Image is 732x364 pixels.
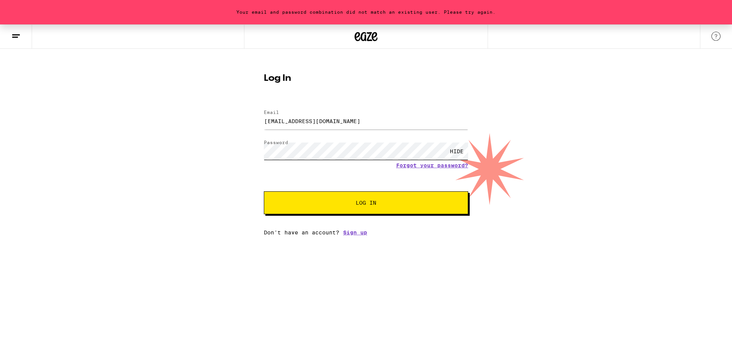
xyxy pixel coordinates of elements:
h1: Log In [264,74,468,83]
div: HIDE [445,143,468,160]
span: Log In [356,200,376,205]
label: Email [264,110,279,115]
input: Email [264,112,468,130]
button: Log In [264,191,468,214]
div: Don't have an account? [264,229,468,236]
span: Hi. Need any help? [5,5,55,11]
a: Forgot your password? [396,162,468,168]
a: Sign up [343,229,367,236]
label: Password [264,140,288,145]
